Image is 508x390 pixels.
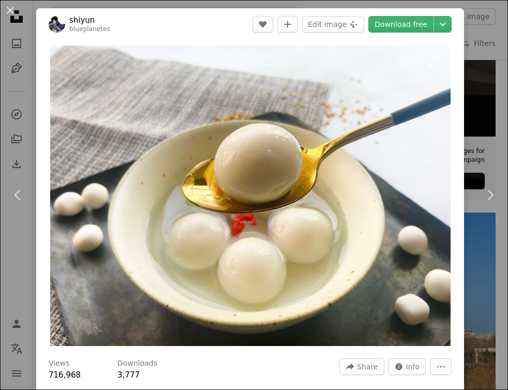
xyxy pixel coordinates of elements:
[69,25,110,33] a: blueplanetes
[277,16,298,33] button: Add to Collection
[252,16,273,33] button: Like
[472,145,508,245] a: Next
[339,358,384,375] button: Share this image
[368,16,434,33] a: Download free
[49,370,81,380] span: 716,968
[302,16,364,33] button: Edit image
[117,358,157,369] h3: Downloads
[389,358,426,375] button: Stats about this image
[50,46,451,346] button: Zoom in on this image
[49,358,70,369] h3: Views
[69,15,110,25] a: shiyun
[357,359,378,374] span: Share
[406,359,420,374] span: Info
[117,370,140,380] span: 3,777
[49,16,65,33] img: Go to shiyun's profile
[430,358,452,375] button: More Actions
[50,46,451,346] img: egg on white ceramic bowl
[434,16,452,33] button: Choose download size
